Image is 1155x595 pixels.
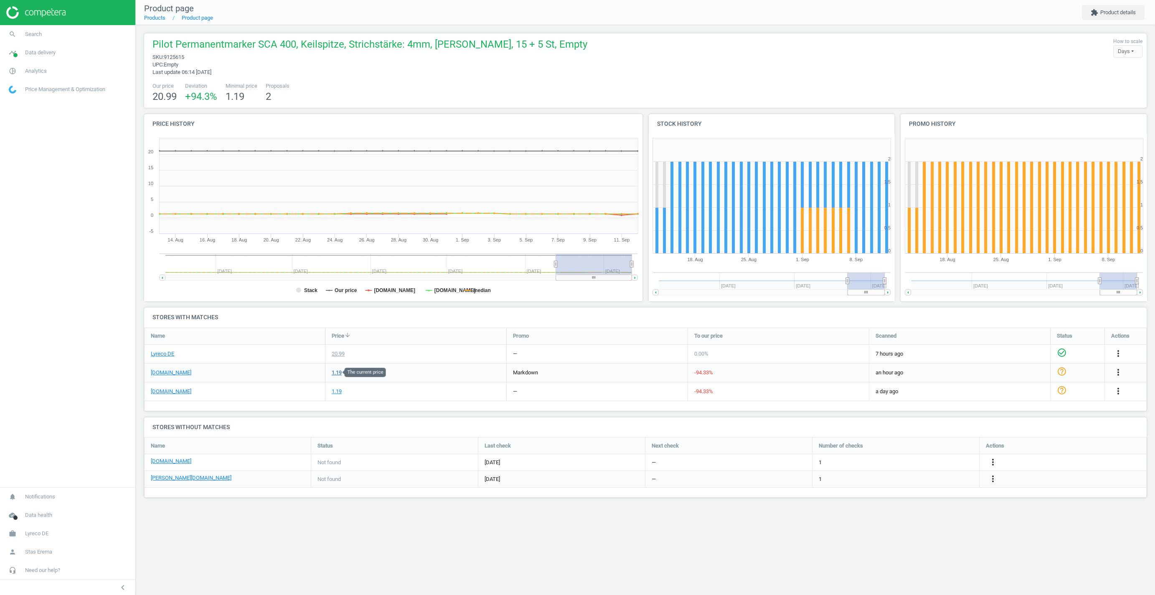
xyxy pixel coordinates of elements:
text: 2 [888,156,891,161]
span: Promo [513,332,529,340]
text: 10 [148,181,153,186]
span: Data health [25,511,52,519]
tspan: [DATE] [1125,283,1139,288]
tspan: 14. Aug [168,237,183,242]
i: arrow_downward [344,332,351,338]
tspan: 8. Sep [1102,257,1115,262]
span: Empty [164,61,178,68]
div: 20.99 [332,350,345,358]
tspan: 26. Aug [359,237,375,242]
span: Product page [144,3,194,13]
tspan: 22. Aug [295,237,311,242]
span: [DATE] [485,459,639,466]
text: 2 [1140,156,1143,161]
img: wGWNvw8QSZomAAAAABJRU5ErkJggg== [9,86,16,94]
a: [DOMAIN_NAME] [151,458,191,465]
a: [PERSON_NAME][DOMAIN_NAME] [151,474,231,482]
div: — [513,388,517,395]
span: 1 [819,459,822,466]
text: 0.5 [1137,225,1143,230]
span: +94.3 % [185,91,217,102]
tspan: 1. Sep [1048,257,1061,262]
span: Notifications [25,493,55,501]
span: 7 hours ago [876,350,1044,358]
span: Not found [317,459,341,466]
button: more_vert [988,457,998,468]
span: Scanned [876,332,896,340]
span: Proposals [266,82,289,90]
span: — [652,459,656,466]
div: 1.19 [332,369,342,376]
button: extensionProduct details [1082,5,1145,20]
text: 5 [151,197,153,202]
span: Lyreco DE [25,530,48,537]
tspan: 18. Aug [939,257,955,262]
span: [DATE] [485,475,639,483]
h4: Promo history [901,114,1147,134]
span: To our price [694,332,723,340]
i: help_outline [1057,385,1067,395]
span: sku : [152,54,164,60]
i: person [5,544,20,560]
i: search [5,26,20,42]
span: -94.33 % [694,369,713,376]
a: Lyreco DE [151,350,174,358]
button: more_vert [988,474,998,485]
span: Pilot Permanentmarker SCA 400, Keilspitze, Strichstärke: 4mm, [PERSON_NAME], 15 + 5 St, Empty [152,38,587,53]
h4: Stores with matches [144,308,1147,327]
span: Not found [317,475,341,483]
span: Status [1057,332,1072,340]
span: Last update 06:14 [DATE] [152,69,211,75]
a: Products [144,15,165,21]
span: Stas Erema [25,548,52,556]
button: more_vert [1113,367,1123,378]
label: How to scale [1113,38,1142,45]
i: extension [1091,9,1098,16]
span: Name [151,332,165,340]
text: -5 [149,229,153,234]
span: Price [332,332,344,340]
span: 20.99 [152,91,177,102]
tspan: 25. Aug [993,257,1009,262]
i: pie_chart_outlined [5,63,20,79]
span: Analytics [25,67,47,75]
text: 1 [1140,202,1143,207]
tspan: median [473,287,491,293]
span: an hour ago [876,369,1044,376]
span: Last check [485,442,511,450]
tspan: 1. Sep [456,237,469,242]
text: 1.5 [1137,179,1143,184]
tspan: 1. Sep [796,257,809,262]
h4: Stock history [649,114,895,134]
tspan: [DOMAIN_NAME] [434,287,476,293]
text: 0 [1140,248,1143,253]
tspan: 20. Aug [264,237,279,242]
tspan: 3. Sep [488,237,501,242]
span: Need our help? [25,567,60,574]
a: [DOMAIN_NAME] [151,388,191,395]
a: [DOMAIN_NAME] [151,369,191,376]
span: 2 [266,91,271,102]
span: 1 [819,475,822,483]
i: timeline [5,45,20,61]
div: 1.19 [332,388,342,395]
img: ajHJNr6hYgQAAAAASUVORK5CYII= [6,6,66,19]
text: 1 [888,202,891,207]
span: Actions [1111,332,1130,340]
tspan: 25. Aug [741,257,756,262]
tspan: 30. Aug [423,237,438,242]
i: cloud_done [5,507,20,523]
div: Days [1113,45,1142,58]
tspan: [DOMAIN_NAME] [374,287,416,293]
button: chevron_left [112,582,133,593]
span: markdown [513,369,538,376]
i: more_vert [1113,386,1123,396]
h4: Stores without matches [144,417,1147,437]
tspan: 9. Sep [584,237,597,242]
tspan: 24. Aug [327,237,343,242]
i: more_vert [1113,348,1123,359]
i: headset_mic [5,562,20,578]
span: Next check [652,442,679,450]
text: 0 [151,213,153,218]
